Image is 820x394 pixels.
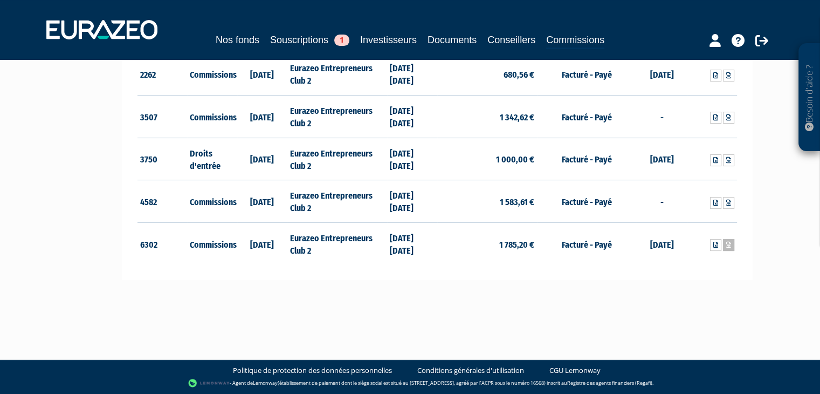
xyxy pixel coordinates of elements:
td: 1 583,61 € [437,180,537,223]
td: 3507 [137,96,188,138]
a: Conditions générales d'utilisation [417,365,524,376]
a: Registre des agents financiers (Regafi) [567,379,652,386]
td: - [637,96,687,138]
td: 4582 [137,180,188,223]
a: Investisseurs [360,32,417,47]
td: [DATE] [237,138,287,180]
a: Lemonway [253,379,278,386]
a: Documents [428,32,477,47]
a: Conseillers [487,32,535,47]
td: Facturé - Payé [537,180,637,223]
td: 3750 [137,138,188,180]
span: 1 [334,35,349,46]
a: CGU Lemonway [549,365,601,376]
td: - [637,180,687,223]
img: logo-lemonway.png [188,378,230,389]
img: 1732889491-logotype_eurazeo_blanc_rvb.png [46,20,157,39]
td: [DATE] [237,180,287,223]
a: Souscriptions1 [270,32,349,47]
td: [DATE] [DATE] [387,180,437,223]
td: Eurazeo Entrepreneurs Club 2 [287,180,387,223]
td: Facturé - Payé [537,223,637,265]
td: Eurazeo Entrepreneurs Club 2 [287,138,387,180]
td: Eurazeo Entrepreneurs Club 2 [287,96,387,138]
td: [DATE] [DATE] [387,138,437,180]
td: Commissions [187,96,237,138]
td: [DATE] [237,53,287,96]
td: 1 000,00 € [437,138,537,180]
p: Besoin d'aide ? [803,49,816,146]
td: Commissions [187,180,237,223]
td: Facturé - Payé [537,138,637,180]
td: [DATE] [DATE] [387,96,437,138]
td: [DATE] [637,223,687,265]
a: Commissions [546,32,604,49]
a: Nos fonds [216,32,259,47]
td: [DATE] [DATE] [387,223,437,265]
td: [DATE] [DATE] [387,53,437,96]
td: [DATE] [637,53,687,96]
td: 1 342,62 € [437,96,537,138]
td: 680,56 € [437,53,537,96]
td: 2262 [137,53,188,96]
td: Eurazeo Entrepreneurs Club 2 [287,53,387,96]
td: [DATE] [237,223,287,265]
td: 1 785,20 € [437,223,537,265]
td: 6302 [137,223,188,265]
td: Commissions [187,223,237,265]
td: Droits d'entrée [187,138,237,180]
a: Politique de protection des données personnelles [233,365,392,376]
td: Facturé - Payé [537,96,637,138]
td: Eurazeo Entrepreneurs Club 2 [287,223,387,265]
div: - Agent de (établissement de paiement dont le siège social est situé au [STREET_ADDRESS], agréé p... [11,378,809,389]
td: Commissions [187,53,237,96]
td: [DATE] [637,138,687,180]
td: Facturé - Payé [537,53,637,96]
td: [DATE] [237,96,287,138]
